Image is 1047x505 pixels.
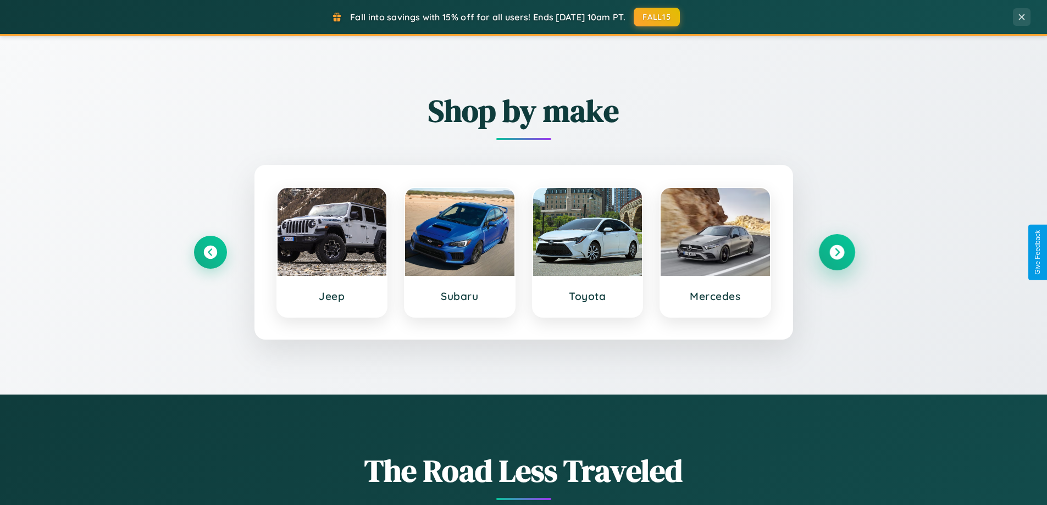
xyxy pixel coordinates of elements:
[544,290,631,303] h3: Toyota
[634,8,680,26] button: FALL15
[194,90,854,132] h2: Shop by make
[350,12,625,23] span: Fall into savings with 15% off for all users! Ends [DATE] 10am PT.
[416,290,503,303] h3: Subaru
[1034,230,1042,275] div: Give Feedback
[672,290,759,303] h3: Mercedes
[289,290,376,303] h3: Jeep
[194,449,854,492] h1: The Road Less Traveled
